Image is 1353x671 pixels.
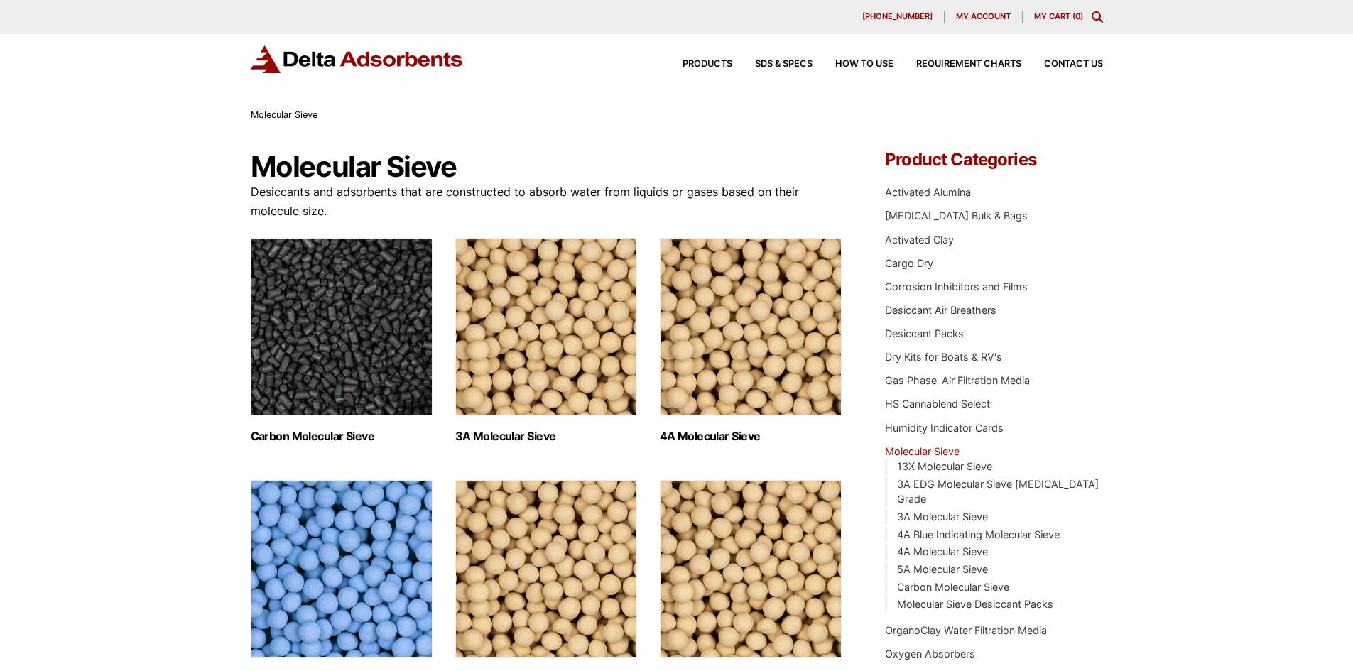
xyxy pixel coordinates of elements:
[897,598,1053,610] a: Molecular Sieve Desiccant Packs
[862,13,933,21] span: [PHONE_NUMBER]
[251,109,317,120] span: Molecular Sieve
[455,480,637,658] img: 5A Molecular Sieve
[897,528,1060,540] a: 4A Blue Indicating Molecular Sieve
[683,60,732,69] span: Products
[1021,60,1103,69] a: Contact Us
[885,445,960,457] a: Molecular Sieve
[660,60,732,69] a: Products
[885,280,1028,293] a: Corrosion Inhibitors and Films
[251,238,433,443] a: Visit product category Carbon Molecular Sieve
[251,151,843,182] h1: Molecular Sieve
[885,398,990,410] a: HS Cannablend Select
[455,238,637,415] img: 3A Molecular Sieve
[885,351,1002,363] a: Dry Kits for Boats & RV's
[897,511,988,523] a: 3A Molecular Sieve
[1092,11,1103,23] div: Toggle Modal Content
[885,304,996,316] a: Desiccant Air Breathers
[1044,60,1103,69] span: Contact Us
[885,327,964,339] a: Desiccant Packs
[835,60,893,69] span: How to Use
[660,480,842,658] img: 13X Molecular Sieve
[885,257,933,269] a: Cargo Dry
[251,45,464,73] img: Delta Adsorbents
[897,545,988,557] a: 4A Molecular Sieve
[885,151,1102,168] h4: Product Categories
[885,648,975,660] a: Oxygen Absorbers
[251,238,433,415] img: Carbon Molecular Sieve
[455,238,637,443] a: Visit product category 3A Molecular Sieve
[251,480,433,658] img: 4A Blue Indicating Molecular Sieve
[885,374,1030,386] a: Gas Phase-Air Filtration Media
[916,60,1021,69] span: Requirement Charts
[885,209,1028,222] a: [MEDICAL_DATA] Bulk & Bags
[893,60,1021,69] a: Requirement Charts
[885,234,954,246] a: Activated Clay
[897,581,1009,593] a: Carbon Molecular Sieve
[251,430,433,443] h2: Carbon Molecular Sieve
[732,60,813,69] a: SDS & SPECS
[660,238,842,443] a: Visit product category 4A Molecular Sieve
[897,460,992,472] a: 13X Molecular Sieve
[660,430,842,443] h2: 4A Molecular Sieve
[660,238,842,415] img: 4A Molecular Sieve
[897,563,988,575] a: 5A Molecular Sieve
[885,624,1047,636] a: OrganoClay Water Filtration Media
[851,11,945,23] a: [PHONE_NUMBER]
[1034,11,1083,21] a: My Cart (0)
[1075,11,1080,21] span: 0
[455,430,637,443] h2: 3A Molecular Sieve
[945,11,1023,23] a: My account
[813,60,893,69] a: How to Use
[755,60,813,69] span: SDS & SPECS
[885,422,1004,434] a: Humidity Indicator Cards
[897,478,1099,506] a: 3A EDG Molecular Sieve [MEDICAL_DATA] Grade
[251,182,843,221] p: Desiccants and adsorbents that are constructed to absorb water from liquids or gases based on the...
[956,13,1011,21] span: My account
[885,186,971,198] a: Activated Alumina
